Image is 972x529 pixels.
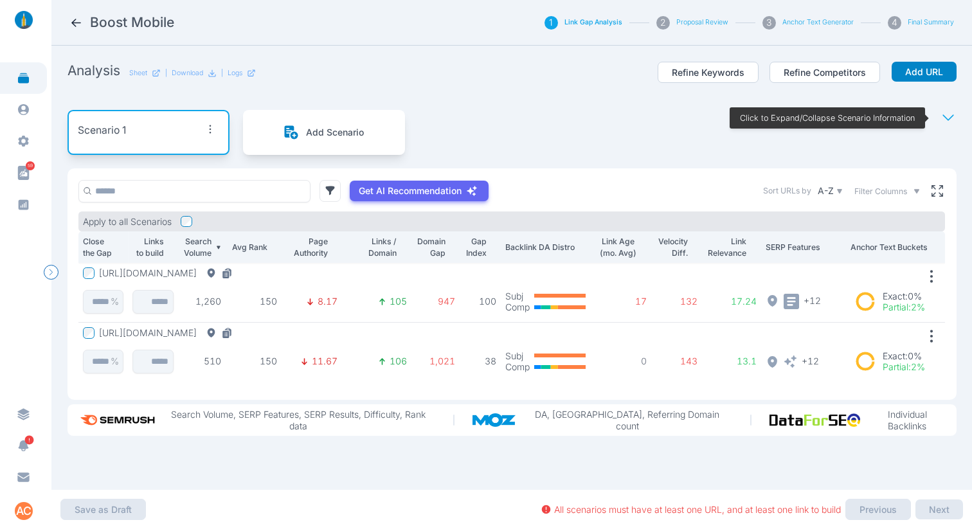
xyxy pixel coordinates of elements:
[416,296,456,307] p: 947
[76,409,161,431] img: semrush_logo.573af308.png
[129,69,167,78] a: Sheet|
[306,127,364,138] p: Add Scenario
[883,361,925,373] p: Partial : 2%
[183,296,222,307] p: 1,260
[915,499,963,520] button: Next
[129,69,147,78] p: Sheet
[656,355,697,367] p: 143
[286,236,328,258] p: Page Authority
[883,350,925,362] p: Exact : 0%
[740,112,915,124] p: Click to Expand/Collapse Scenario Information
[230,296,277,307] p: 150
[762,16,776,30] div: 3
[172,69,203,78] p: Download
[83,236,114,258] p: Close the Gap
[464,236,487,258] p: Gap Index
[359,185,462,197] p: Get AI Recommendation
[763,185,811,197] label: Sort URLs by
[67,62,120,80] h2: Analysis
[888,16,901,30] div: 4
[350,181,489,201] button: Get AI Recommendation
[221,69,256,78] div: |
[851,242,941,253] p: Anchor Text Buckets
[161,409,435,431] p: Search Volume, SERP Features, SERP Results, Difficulty, Rank data
[656,236,688,258] p: Velocity Diff.
[564,18,622,27] button: Link Gap Analysis
[892,62,957,82] button: Add URL
[554,504,841,516] p: All scenarios must have at least one URL, and at least one link to build
[883,291,925,302] p: Exact : 0%
[10,11,37,29] img: linklaunch_small.2ae18699.png
[228,69,242,78] p: Logs
[658,62,759,84] button: Refine Keywords
[312,355,337,367] p: 11.67
[656,296,697,307] p: 132
[83,216,172,228] p: Apply to all Scenarios
[706,296,757,307] p: 17.24
[464,355,496,367] p: 38
[706,355,757,367] p: 13.1
[346,236,397,258] p: Links / Domain
[283,125,364,141] button: Add Scenario
[802,355,819,367] span: + 12
[132,236,164,258] p: Links to build
[505,301,530,313] p: Comp
[111,355,119,367] p: %
[318,296,337,307] p: 8.17
[599,355,647,367] p: 0
[390,355,407,367] p: 106
[99,327,237,339] button: [URL][DOMAIN_NAME]
[473,413,523,427] img: moz_logo.a3998d80.png
[782,18,854,27] button: Anchor Text Generator
[845,499,911,521] button: Previous
[818,185,834,197] p: A-Z
[770,62,880,84] button: Refine Competitors
[230,355,277,367] p: 150
[416,236,446,258] p: Domain Gap
[599,236,637,258] p: Link Age (mo. Avg)
[230,242,267,253] p: Avg Rank
[78,123,126,139] p: Scenario 1
[390,296,407,307] p: 105
[867,409,948,431] p: Individual Backlinks
[908,18,954,27] button: Final Summary
[523,409,732,431] p: DA, [GEOGRAPHIC_DATA], Referring Domain count
[656,16,670,30] div: 2
[676,18,728,27] button: Proposal Review
[183,355,222,367] p: 510
[505,350,530,362] p: Subj
[90,13,174,31] h2: Boost Mobile
[183,236,212,258] p: Search Volume
[599,296,647,307] p: 17
[60,499,146,521] button: Save as Draft
[505,242,590,253] p: Backlink DA Distro
[770,413,867,427] img: data_for_seo_logo.e5120ddb.png
[544,16,558,30] div: 1
[505,361,530,373] p: Comp
[706,236,746,258] p: Link Relevance
[464,296,496,307] p: 100
[883,301,925,313] p: Partial : 2%
[505,291,530,302] p: Subj
[804,294,821,306] span: + 12
[99,267,237,279] button: [URL][DOMAIN_NAME]
[854,186,921,197] button: Filter Columns
[816,183,845,199] button: A-Z
[416,355,456,367] p: 1,021
[854,186,907,197] span: Filter Columns
[766,242,842,253] p: SERP Features
[26,161,35,170] span: 59
[111,296,119,307] p: %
